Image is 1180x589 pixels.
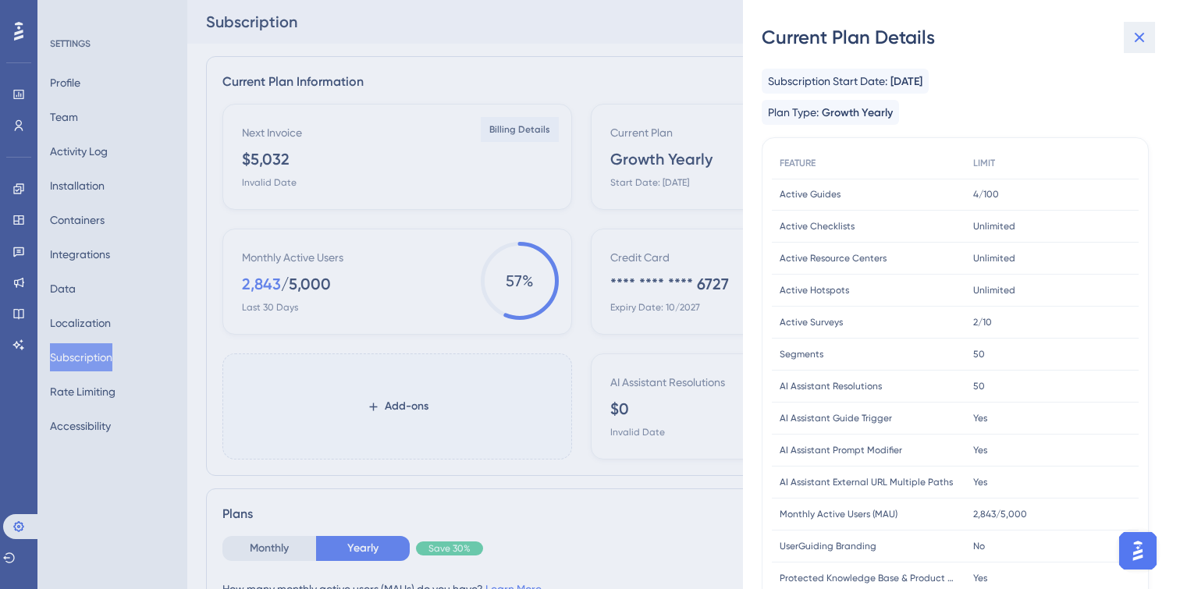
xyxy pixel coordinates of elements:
[780,252,887,264] span: Active Resource Centers
[973,412,987,424] span: Yes
[822,104,893,122] span: Growth Yearly
[973,572,987,584] span: Yes
[973,348,985,360] span: 50
[890,73,922,91] span: [DATE]
[780,476,953,488] span: AI Assistant External URL Multiple Paths
[780,157,816,169] span: FEATURE
[973,220,1015,232] span: Unlimited
[973,540,985,552] span: No
[973,252,1015,264] span: Unlimited
[780,220,855,232] span: Active Checklists
[780,412,892,424] span: AI Assistant Guide Trigger
[1114,527,1161,574] iframe: UserGuiding AI Assistant Launcher
[780,540,876,552] span: UserGuiding Branding
[780,284,849,296] span: Active Hotspots
[973,380,985,392] span: 50
[780,188,841,200] span: Active Guides
[973,316,992,328] span: 2/10
[973,444,987,456] span: Yes
[973,157,995,169] span: LIMIT
[780,316,843,328] span: Active Surveys
[780,508,897,520] span: Monthly Active Users (MAU)
[768,72,887,90] span: Subscription Start Date:
[780,444,902,456] span: AI Assistant Prompt Modifier
[762,25,1161,50] div: Current Plan Details
[780,572,958,584] span: Protected Knowledge Base & Product Updates
[780,380,882,392] span: AI Assistant Resolutions
[973,508,1027,520] span: 2,843/5,000
[973,476,987,488] span: Yes
[973,188,999,200] span: 4/100
[768,103,819,122] span: Plan Type:
[973,284,1015,296] span: Unlimited
[780,348,823,360] span: Segments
